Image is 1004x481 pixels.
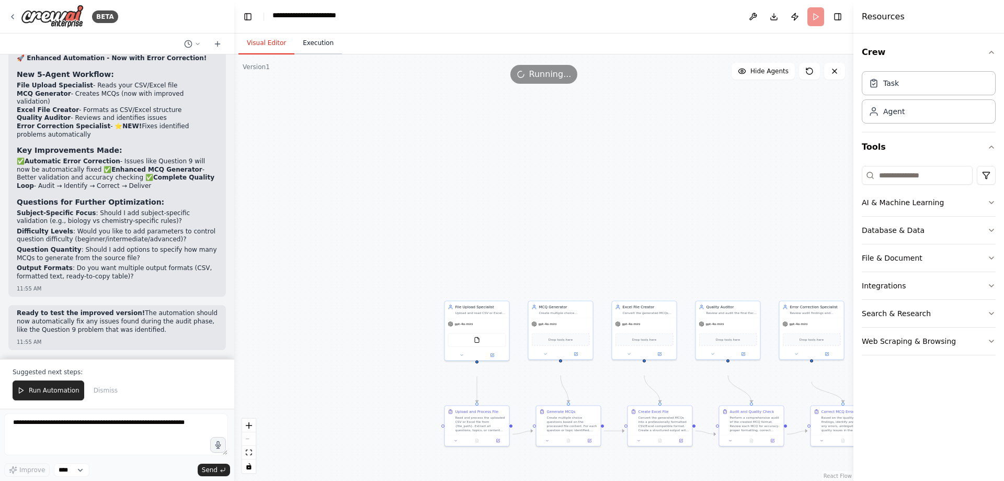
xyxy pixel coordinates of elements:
[536,406,601,447] div: Generate MCQsCreate multiple choice questions based on the processed file content. For each quest...
[512,428,533,437] g: Edge from fe3b315e-8b62-4f85-a62c-6152bb5d568f to 39e23d7c-c3b0-45ad-bfef-24bbcaeb4475
[623,305,674,310] div: Excel File Creator
[558,375,571,402] g: Edge from 12362aaf-f7a1-4353-ab66-35e2e08ec46d to 39e23d7c-c3b0-45ad-bfef-24bbcaeb4475
[474,377,480,403] g: Edge from fa6d6696-536e-4793-8709-0c7686bb157e to fe3b315e-8b62-4f85-a62c-6152bb5d568f
[94,386,118,395] span: Dismiss
[539,322,557,326] span: gpt-4o-mini
[862,225,925,236] div: Database & Data
[17,70,114,79] strong: New 5-Agent Workflow:
[539,305,590,310] div: MCQ Generator
[790,311,841,315] div: Review audit findings and automatically correct identified errors, ambiguities, or quality issues...
[732,63,795,80] button: Hide Agents
[612,301,677,360] div: Excel File CreatorConvert the generated MCQs into a well-formatted Excel file with proper columns...
[111,166,202,173] strong: Enhanced MCQ Generator
[549,337,573,342] span: Drop tools here
[832,438,854,444] button: No output available
[728,351,758,357] button: Open in side panel
[444,406,510,447] div: Upload and Process FileRead and process the uploaded CSV or Excel file from {file_path}. Extract ...
[17,122,110,130] strong: Error Correction Specialist
[466,438,488,444] button: No output available
[242,460,256,473] button: toggle interactivity
[17,122,218,139] li: - ⭐ Fixes identified problems automatically
[790,305,841,310] div: Error Correction Specialist
[17,209,218,226] p: : Should I add subject-specific validation (e.g., biology vs chemistry-specific rules)?
[883,78,899,88] div: Task
[800,337,824,342] span: Drop tools here
[862,244,996,272] button: File & Document
[627,406,693,447] div: Create Excel FileConvert the generated MCQs into a professionally formatted CSV/Excel-compatible ...
[17,146,122,154] strong: Key Improvements Made:
[17,198,164,206] strong: Questions for Further Optimization:
[862,253,922,263] div: File & Document
[539,311,590,315] div: Create multiple choice questions with 4 options and correct answers based on the questions and co...
[444,301,510,361] div: File Upload SpecialistUpload and read CSV or Excel files from the local drive, extracting questio...
[638,416,689,432] div: Convert the generated MCQs into a professionally formatted CSV/Excel-compatible format. Create a ...
[862,162,996,364] div: Tools
[474,337,480,343] img: FileReadTool
[17,90,71,97] strong: MCQ Generator
[790,322,808,326] span: gpt-4o-mini
[822,416,872,432] div: Based on the quality audit findings, identify and correct any errors, ambiguities, or quality iss...
[242,446,256,460] button: fit view
[862,336,956,346] div: Web Scraping & Browsing
[180,38,205,50] button: Switch to previous chat
[477,352,507,359] button: Open in side panel
[455,409,499,415] div: Upload and Process File
[243,63,270,71] div: Version 1
[561,351,591,357] button: Open in side panel
[238,32,294,54] button: Visual Editor
[862,308,931,319] div: Search & Research
[862,300,996,327] button: Search & Research
[638,409,669,415] div: Create Excel File
[17,106,218,115] li: - Formats as CSV/Excel structure
[645,351,675,357] button: Open in side panel
[92,10,118,23] div: BETA
[209,38,226,50] button: Start a new chat
[862,67,996,132] div: Crew
[13,381,84,400] button: Run Automation
[17,90,218,106] li: - Creates MCQs (now with improved validation)
[122,122,142,130] strong: NEW!
[17,309,218,334] p: The automation should now automatically fix any issues found during the audit phase, like the Que...
[17,106,79,114] strong: Excel File Creator
[740,438,762,444] button: No output available
[809,382,846,403] g: Edge from b260433e-71a0-44b2-ba05-8b09fc057afe to dae95c5e-d01b-438c-a6fe-b6213844ffae
[862,272,996,299] button: Integrations
[17,228,218,244] p: : Would you like to add parameters to control question difficulty (beginner/intermediate/advanced)?
[557,438,579,444] button: No output available
[242,419,256,473] div: React Flow controls
[202,466,218,474] span: Send
[455,416,506,432] div: Read and process the uploaded CSV or Excel file from {file_path}. Extract all questions, topics, ...
[622,322,641,326] span: gpt-4o-mini
[210,437,226,453] button: Click to speak your automation idea
[19,466,45,474] span: Improve
[623,311,674,315] div: Convert the generated MCQs into a well-formatted Excel file with proper columns for questions, op...
[455,322,473,326] span: gpt-4o-mini
[17,82,93,89] strong: File Upload Specialist
[17,264,73,272] strong: Output Formats
[17,209,96,217] strong: Subject-Specific Focus
[21,5,84,28] img: Logo
[812,351,842,357] button: Open in side panel
[862,10,905,23] h4: Resources
[862,328,996,355] button: Web Scraping & Browsing
[547,409,576,415] div: Generate MCQs
[830,9,845,24] button: Hide right sidebar
[649,438,671,444] button: No output available
[17,228,73,235] strong: Difficulty Levels
[822,409,857,415] div: Correct MCQ Errors
[730,409,774,415] div: Audit and Quality Check
[294,32,342,54] button: Execution
[862,132,996,162] button: Tools
[13,368,222,376] p: Suggested next steps:
[719,406,784,447] div: Audit and Quality CheckPerform a comprehensive audit of the created MCQ format. Review each MCQ f...
[25,158,120,165] strong: Automatic Error Correction
[17,82,218,90] li: - Reads your CSV/Excel file
[489,438,507,444] button: Open in side panel
[862,189,996,216] button: AI & Machine Learning
[787,428,807,437] g: Edge from a85df0b7-8d1e-441b-9582-84bc195415a7 to dae95c5e-d01b-438c-a6fe-b6213844ffae
[672,438,690,444] button: Open in side panel
[695,301,761,360] div: Quality AuditorReview and audit the final Excel file to ensure all MCQs are correct, properly for...
[695,428,716,437] g: Edge from add0159f-de19-4ff9-9bbc-a6a82610235e to a85df0b7-8d1e-441b-9582-84bc195415a7
[547,416,598,432] div: Create multiple choice questions based on the processed file content. For each question or topic ...
[272,10,381,23] nav: breadcrumb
